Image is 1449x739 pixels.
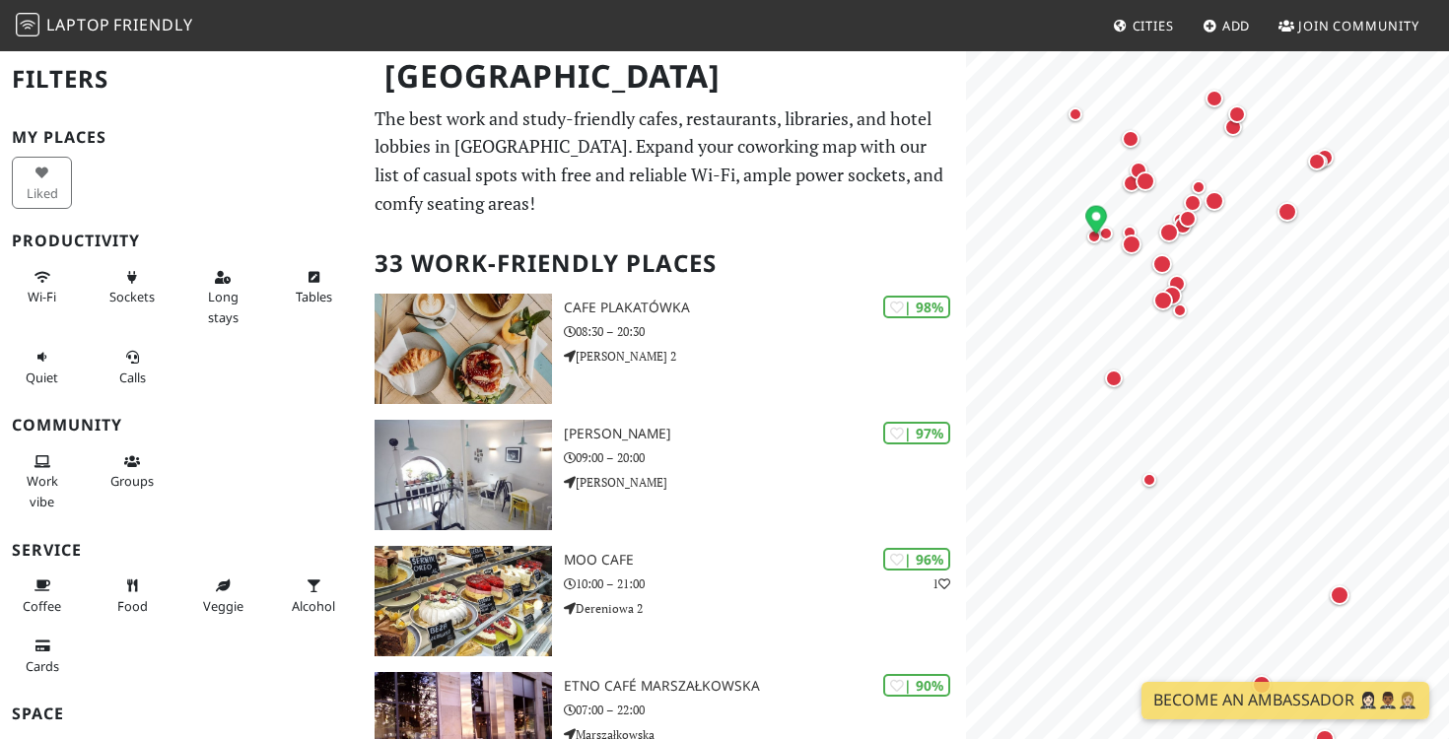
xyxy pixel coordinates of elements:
div: Map marker [1202,86,1227,111]
div: Map marker [1064,102,1087,126]
span: Long stays [208,288,239,325]
div: | 96% [883,548,950,571]
button: Coffee [12,570,72,622]
h3: MOO cafe [564,552,966,569]
button: Sockets [103,261,163,313]
button: Groups [103,445,163,498]
div: Map marker [1175,206,1201,232]
button: Cards [12,630,72,682]
h1: [GEOGRAPHIC_DATA] [369,49,963,103]
div: Map marker [1119,170,1144,196]
div: Map marker [1148,250,1176,278]
div: Map marker [1101,366,1127,391]
h3: Cafe Plakatówka [564,300,966,316]
p: 10:00 – 21:00 [564,574,966,593]
a: Cities [1105,8,1182,43]
div: Map marker [1138,468,1161,492]
span: Power sockets [109,288,155,305]
p: Dereniowa 2 [564,599,966,618]
span: Food [117,597,148,615]
span: Join Community [1298,17,1419,34]
h3: Service [12,541,351,560]
div: Map marker [1094,222,1118,245]
div: Map marker [1132,168,1159,195]
p: 1 [932,574,950,593]
div: Map marker [1168,299,1192,322]
span: Credit cards [26,657,59,675]
h2: Filters [12,49,351,109]
span: Stable Wi-Fi [28,288,56,305]
div: Map marker [1187,175,1210,199]
div: Map marker [1118,126,1143,152]
a: LaptopFriendly LaptopFriendly [16,9,193,43]
span: People working [27,472,58,509]
img: MOO cafe [375,546,552,656]
span: Veggie [203,597,243,615]
div: | 98% [883,296,950,318]
div: Map marker [1118,231,1145,258]
h3: [PERSON_NAME] [564,426,966,442]
button: Veggie [193,570,253,622]
span: Coffee [23,597,61,615]
a: Nancy Lee | 97% [PERSON_NAME] 09:00 – 20:00 [PERSON_NAME] [363,420,967,530]
div: Map marker [1274,198,1301,226]
div: Map marker [1168,208,1192,232]
a: Add [1195,8,1259,43]
div: Map marker [1082,225,1106,248]
button: Tables [284,261,344,313]
img: LaptopFriendly [16,13,39,36]
button: Quiet [12,341,72,393]
span: Video/audio calls [119,369,146,386]
span: Group tables [110,472,154,490]
button: Wi-Fi [12,261,72,313]
div: Map marker [1248,671,1276,699]
p: 09:00 – 20:00 [564,448,966,467]
div: Map marker [1158,282,1186,309]
div: | 97% [883,422,950,444]
span: Work-friendly tables [296,288,332,305]
div: Map marker [1155,219,1183,246]
div: | 90% [883,674,950,697]
button: Alcohol [284,570,344,622]
div: Map marker [1201,187,1228,215]
h3: Space [12,705,351,723]
span: Cities [1133,17,1174,34]
a: Cafe Plakatówka | 98% Cafe Plakatówka 08:30 – 20:30 [PERSON_NAME] 2 [363,294,967,404]
div: Map marker [1118,221,1141,244]
h2: 33 Work-Friendly Places [375,234,955,294]
h3: My Places [12,128,351,147]
span: Add [1222,17,1251,34]
span: Alcohol [292,597,335,615]
span: Quiet [26,369,58,386]
h3: Etno Café Marszałkowska [564,678,966,695]
div: Map marker [1304,149,1330,174]
a: Become an Ambassador 🤵🏻‍♀️🤵🏾‍♂️🤵🏼‍♀️ [1141,682,1429,719]
button: Food [103,570,163,622]
img: Nancy Lee [375,420,552,530]
p: 07:00 – 22:00 [564,701,966,719]
p: [PERSON_NAME] 2 [564,347,966,366]
p: [PERSON_NAME] [564,473,966,492]
button: Calls [103,341,163,393]
p: The best work and study-friendly cafes, restaurants, libraries, and hotel lobbies in [GEOGRAPHIC_... [375,104,955,218]
button: Long stays [193,261,253,333]
a: Join Community [1271,8,1427,43]
div: Map marker [1224,101,1250,127]
div: Map marker [1170,213,1196,238]
span: Friendly [113,14,192,35]
h3: Community [12,416,351,435]
button: Work vibe [12,445,72,517]
div: Map marker [1312,145,1338,170]
div: Map marker [1126,158,1151,183]
div: Map marker [1326,581,1353,609]
div: Map marker [1164,271,1190,297]
a: MOO cafe | 96% 1 MOO cafe 10:00 – 21:00 Dereniowa 2 [363,546,967,656]
p: 08:30 – 20:30 [564,322,966,341]
div: Map marker [1180,190,1206,216]
h3: Productivity [12,232,351,250]
span: Laptop [46,14,110,35]
div: Map marker [1085,205,1107,237]
img: Cafe Plakatówka [375,294,552,404]
div: Map marker [1220,114,1246,140]
div: Map marker [1149,287,1177,314]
